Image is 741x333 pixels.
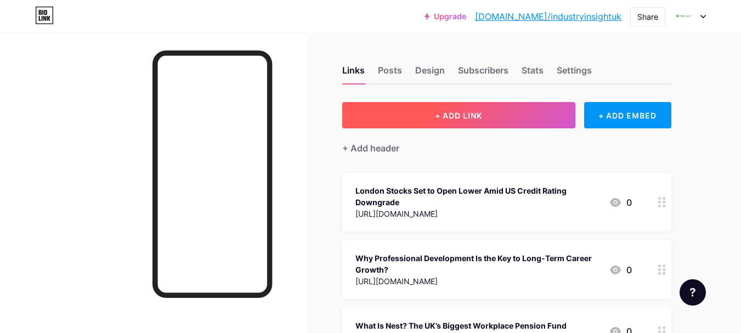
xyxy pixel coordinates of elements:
[355,275,600,287] div: [URL][DOMAIN_NAME]
[609,263,632,276] div: 0
[342,142,399,155] div: + Add header
[557,64,592,83] div: Settings
[342,64,365,83] div: Links
[425,12,466,21] a: Upgrade
[475,10,621,23] a: [DOMAIN_NAME]/industryinsightuk
[342,102,575,128] button: + ADD LINK
[378,64,402,83] div: Posts
[355,185,600,208] div: London Stocks Set to Open Lower Amid US Credit Rating Downgrade
[435,111,482,120] span: + ADD LINK
[637,11,658,22] div: Share
[355,320,567,331] div: What Is Nest? The UK’s Biggest Workplace Pension Fund
[522,64,544,83] div: Stats
[674,6,694,27] img: industryinsightuk
[458,64,508,83] div: Subscribers
[609,196,632,209] div: 0
[415,64,445,83] div: Design
[584,102,671,128] div: + ADD EMBED
[355,252,600,275] div: Why Professional Development Is the Key to Long-Term Career Growth?
[355,208,600,219] div: [URL][DOMAIN_NAME]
